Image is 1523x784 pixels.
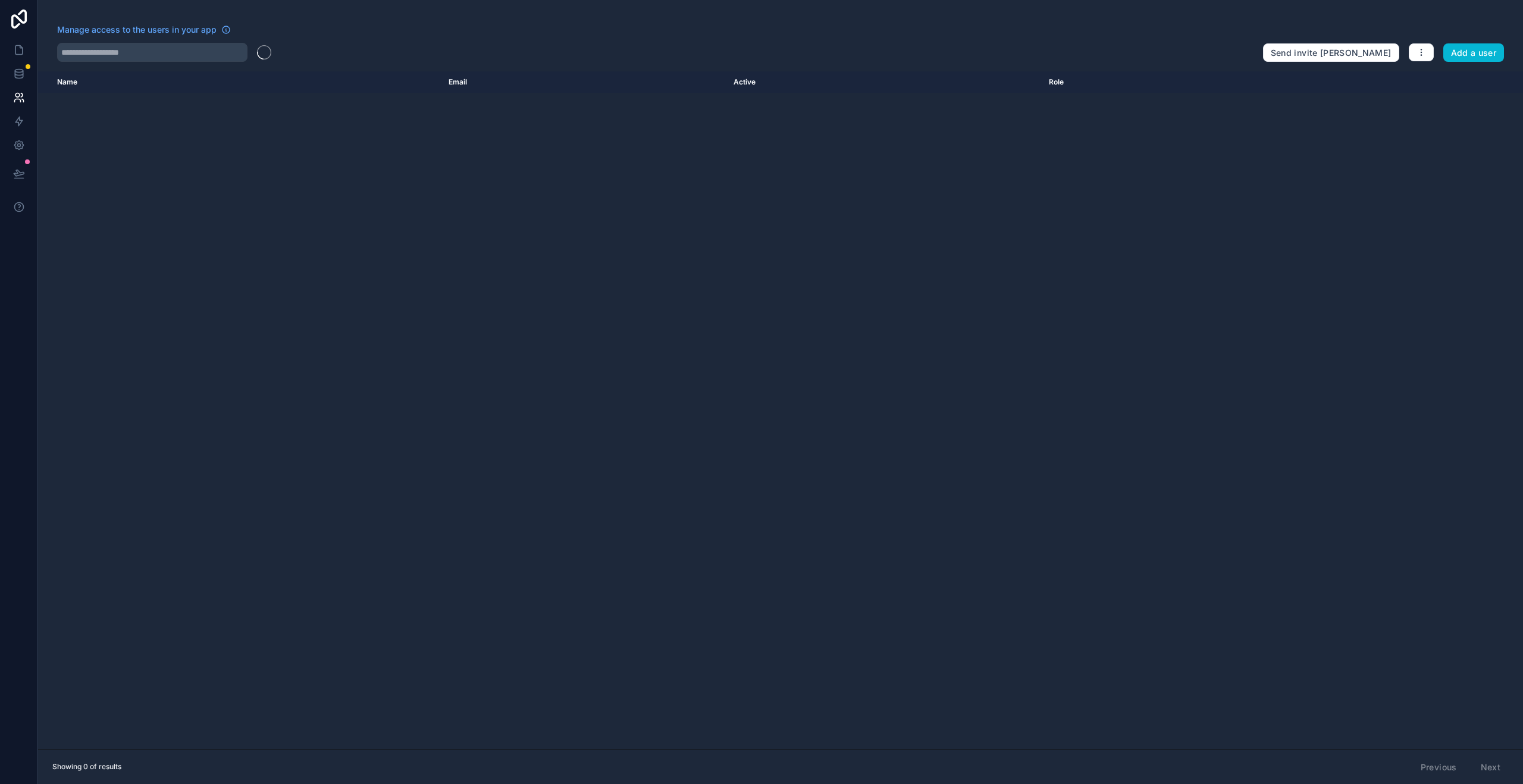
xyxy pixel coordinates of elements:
[52,762,121,772] span: Showing 0 of results
[38,71,1523,749] div: scrollable content
[57,24,217,36] span: Manage access to the users in your app
[57,24,231,36] a: Manage access to the users in your app
[726,71,1042,93] th: Active
[1443,43,1505,62] button: Add a user
[441,71,726,93] th: Email
[1042,71,1295,93] th: Role
[1263,43,1399,62] button: Send invite [PERSON_NAME]
[38,71,441,93] th: Name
